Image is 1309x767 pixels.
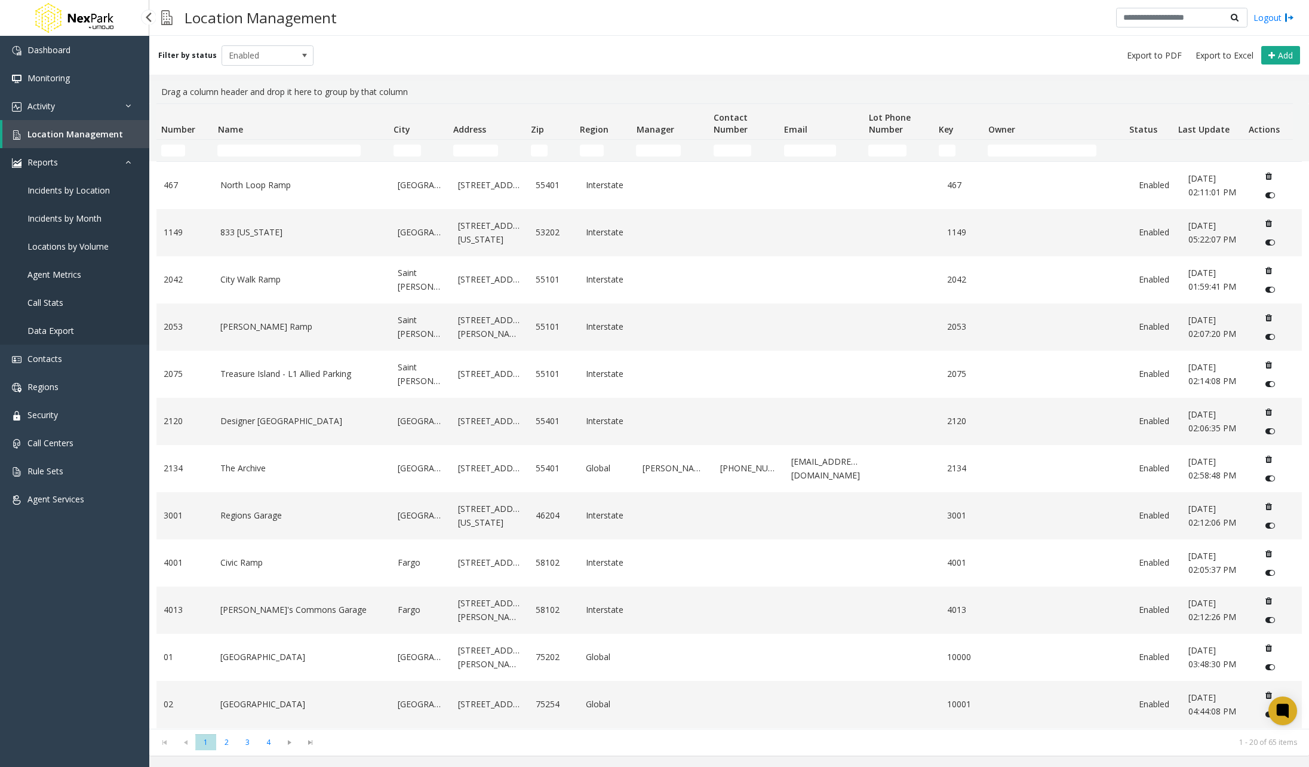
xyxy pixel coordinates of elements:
[586,415,628,428] a: Interstate
[1139,651,1174,664] a: Enabled
[220,509,383,522] a: Regions Garage
[1188,314,1245,340] a: [DATE] 02:07:20 PM
[631,140,709,161] td: Manager Filter
[1188,220,1236,244] span: [DATE] 05:22:07 PM
[983,140,1124,161] td: Owner Filter
[1259,280,1282,299] button: Disable
[220,415,383,428] a: Designer [GEOGRAPHIC_DATA]
[536,179,571,192] a: 55401
[258,734,279,750] span: Page 4
[1188,173,1236,197] span: [DATE] 02:11:01 PM
[637,124,674,135] span: Manager
[1196,50,1253,62] span: Export to Excel
[1259,497,1279,516] button: Delete
[864,140,934,161] td: Lot Phone Number Filter
[217,145,361,157] input: Name Filter
[531,124,544,135] span: Zip
[12,439,21,449] img: 'icon'
[1188,644,1245,671] a: [DATE] 03:48:30 PM
[947,179,982,192] a: 467
[939,124,954,135] span: Key
[1259,516,1282,535] button: Disable
[988,145,1096,157] input: Owner Filter
[1188,361,1236,386] span: [DATE] 02:14:08 PM
[1259,422,1282,441] button: Disable
[1127,50,1182,62] span: Export to PDF
[220,273,383,286] a: City Walk Ramp
[27,297,63,308] span: Call Stats
[709,140,779,161] td: Contact Number Filter
[934,140,983,161] td: Key Filter
[220,603,383,616] a: [PERSON_NAME]'s Commons Garage
[195,734,216,750] span: Page 1
[1178,124,1230,135] span: Last Update
[1124,104,1173,140] th: Status
[536,226,571,239] a: 53202
[220,556,383,569] a: Civic Ramp
[220,367,383,381] a: Treasure Island - L1 Allied Parking
[784,145,836,157] input: Email Filter
[536,603,571,616] a: 58102
[12,74,21,84] img: 'icon'
[27,269,81,280] span: Agent Metrics
[222,46,295,65] span: Enabled
[458,556,522,569] a: [STREET_ADDRESS]
[216,734,237,750] span: Page 2
[27,493,84,505] span: Agent Services
[1173,140,1244,161] td: Last Update Filter
[453,145,498,157] input: Address Filter
[27,157,58,168] span: Reports
[1139,603,1174,616] a: Enabled
[458,179,522,192] a: [STREET_ADDRESS]
[586,556,628,569] a: Interstate
[1139,698,1174,711] a: Enabled
[458,314,522,340] a: [STREET_ADDRESS][PERSON_NAME]
[12,355,21,364] img: 'icon'
[643,462,706,475] a: [PERSON_NAME]
[791,455,862,482] a: [EMAIL_ADDRESS][DOMAIN_NAME]
[1259,639,1279,658] button: Delete
[218,124,243,135] span: Name
[27,213,102,224] span: Incidents by Month
[1278,50,1293,61] span: Add
[536,651,571,664] a: 75202
[536,320,571,333] a: 55101
[164,415,206,428] a: 2120
[27,100,55,112] span: Activity
[947,320,982,333] a: 2053
[586,273,628,286] a: Interstate
[1259,563,1282,582] button: Disable
[1139,367,1174,381] a: Enabled
[1188,267,1236,292] span: [DATE] 01:59:41 PM
[220,226,383,239] a: 833 [US_STATE]
[27,381,59,392] span: Regions
[12,158,21,168] img: 'icon'
[161,145,185,157] input: Number Filter
[281,738,297,747] span: Go to the next page
[1139,509,1174,522] a: Enabled
[1259,233,1282,252] button: Disable
[398,266,444,293] a: Saint [PERSON_NAME]
[12,411,21,421] img: 'icon'
[947,603,982,616] a: 4013
[179,3,343,32] h3: Location Management
[526,140,575,161] td: Zip Filter
[636,145,681,157] input: Manager Filter
[1259,469,1282,488] button: Disable
[1188,455,1245,482] a: [DATE] 02:58:48 PM
[536,415,571,428] a: 55401
[1188,503,1236,527] span: [DATE] 02:12:06 PM
[398,651,444,664] a: [GEOGRAPHIC_DATA]
[164,273,206,286] a: 2042
[27,437,73,449] span: Call Centers
[161,3,173,32] img: pageIcon
[536,698,571,711] a: 75254
[1259,186,1282,205] button: Disable
[164,226,206,239] a: 1149
[398,226,444,239] a: [GEOGRAPHIC_DATA]
[27,44,70,56] span: Dashboard
[1259,658,1282,677] button: Disable
[947,367,982,381] a: 2075
[213,140,389,161] td: Name Filter
[27,185,110,196] span: Incidents by Location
